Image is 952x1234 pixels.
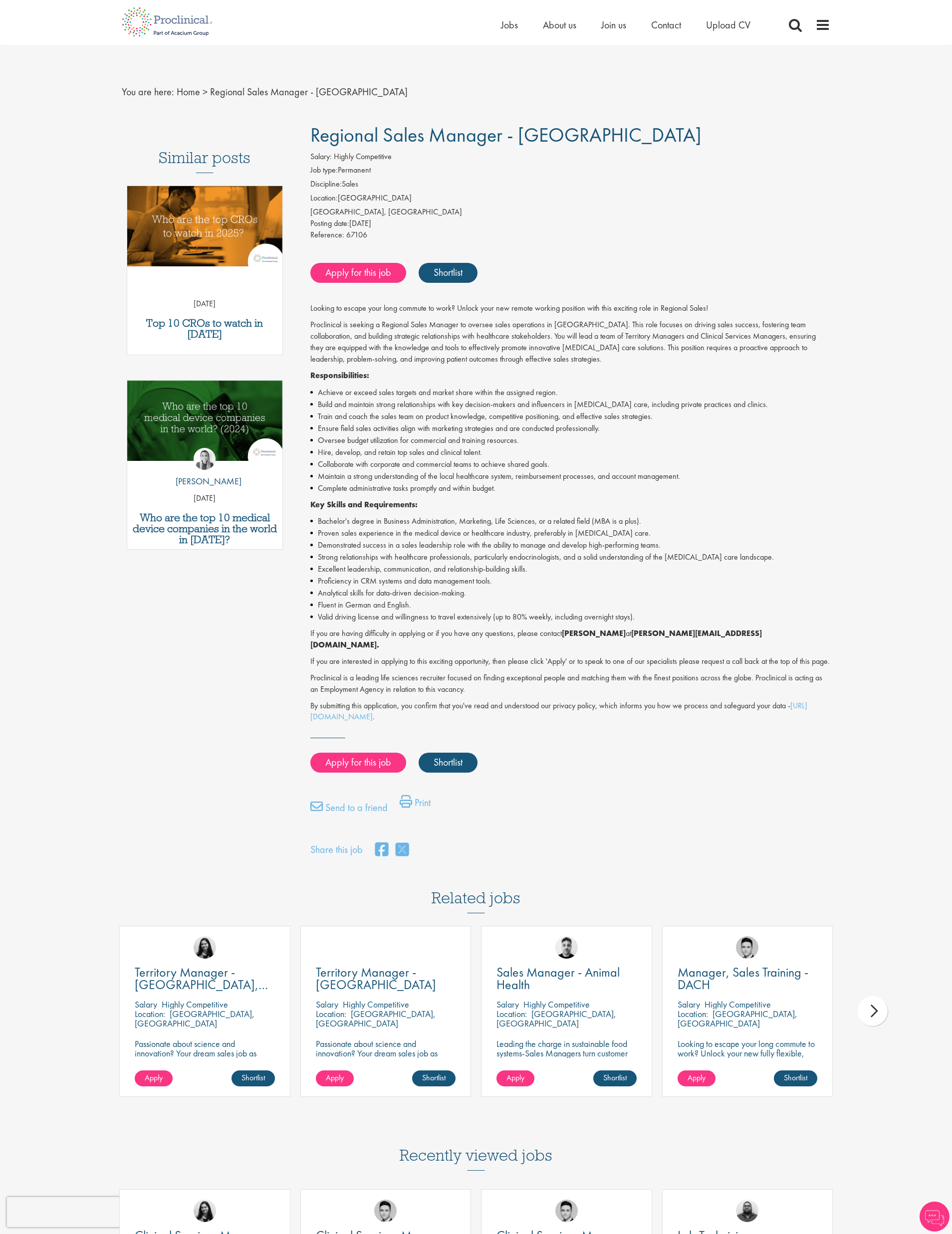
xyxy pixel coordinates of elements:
[678,1008,708,1020] span: Location:
[310,563,831,575] li: Excellent leadership, communication, and relationship-building skills.
[343,999,409,1010] p: Highly Competitive
[310,229,344,241] label: Reference:
[310,151,332,163] label: Salary:
[310,303,831,314] p: Looking to escape your long commute to work? Unlock your new remote working position with this ex...
[920,1202,950,1232] img: Chatbot
[310,527,831,539] li: Proven sales experience in the medical device or healthcare industry, preferably in [MEDICAL_DATA...
[310,611,831,623] li: Valid driving license and willingness to travel extensively (up to 80% weekly, including overnigh...
[310,179,831,193] li: Sales
[310,599,831,611] li: Fluent in German and English.
[132,512,277,545] a: Who are the top 10 medical device companies in the world in [DATE]?
[310,628,762,650] strong: [PERSON_NAME][EMAIL_ADDRESS][DOMAIN_NAME].
[310,303,831,723] div: Job description
[523,999,590,1010] p: Highly Competitive
[562,628,626,638] strong: [PERSON_NAME]
[7,1197,135,1227] iframe: reCAPTCHA
[432,864,520,913] h3: Related jobs
[496,964,620,993] span: Sales Manager - Animal Health
[203,85,208,98] span: >
[316,966,456,991] a: Territory Manager - [GEOGRAPHIC_DATA]
[310,470,831,482] li: Maintain a strong understanding of the local healthcare system, reimbursement processes, and acco...
[316,1070,354,1086] a: Apply
[159,149,250,173] h3: Similar posts
[168,475,241,488] p: [PERSON_NAME]
[310,551,831,563] li: Strong relationships with healthcare professionals, particularly endocrinologists, and a solid un...
[310,539,831,551] li: Demonstrated success in a sales leadership role with the ability to manage and develop high-perfo...
[496,999,519,1010] span: Salary
[177,85,200,98] a: breadcrumb link
[127,493,282,504] p: [DATE]
[555,1200,578,1222] img: Connor Lynes
[310,411,831,422] li: Train and coach the sales team on product knowledge, competitive positioning, and effective sales...
[705,999,771,1010] p: Highly Competitive
[400,795,431,815] a: Print
[310,587,831,599] li: Analytical skills for data-driven decision-making.
[678,999,700,1010] span: Salary
[678,1070,715,1086] a: Apply
[310,179,342,190] label: Discipline:
[310,370,369,381] strong: Responsibilities:
[132,318,277,340] a: Top 10 CROs to watch in [DATE]
[310,672,831,695] p: Proclinical is a leading life sciences recruiter focused on finding exceptional people and matchi...
[316,1008,346,1020] span: Location:
[736,936,758,959] a: Connor Lynes
[593,1070,637,1086] a: Shortlist
[316,1039,456,1067] p: Passionate about science and innovation? Your dream sales job as Territory Manager awaits!
[310,482,831,494] li: Complete administrative tasks promptly and within budget.
[496,1008,527,1020] span: Location:
[135,1008,165,1020] span: Location:
[310,434,831,446] li: Oversee budget utilization for commercial and training resources.
[127,186,282,274] a: Link to a post
[496,966,637,991] a: Sales Manager - Animal Health
[651,18,681,31] a: Contact
[419,753,477,773] a: Shortlist
[374,1200,397,1222] img: Connor Lynes
[326,1072,344,1083] span: Apply
[316,964,436,993] span: Territory Manager - [GEOGRAPHIC_DATA]
[310,218,831,229] div: [DATE]
[162,999,228,1010] p: Highly Competitive
[310,122,702,148] span: Regional Sales Manager - [GEOGRAPHIC_DATA]
[127,298,282,310] p: [DATE]
[678,1008,797,1029] p: [GEOGRAPHIC_DATA], [GEOGRAPHIC_DATA]
[135,1039,275,1067] p: Passionate about science and innovation? Your dream sales job as Territory Manager awaits!
[310,800,388,820] a: Send to a friend
[194,1200,216,1222] img: Indre Stankeviciute
[135,999,157,1010] span: Salary
[316,1008,436,1029] p: [GEOGRAPHIC_DATA], [GEOGRAPHIC_DATA]
[310,446,831,458] li: Hire, develop, and retain top sales and clinical talent.
[412,1070,456,1086] a: Shortlist
[346,229,367,240] span: 67106
[601,18,626,31] a: Join us
[678,966,818,991] a: Manager, Sales Training - DACH
[496,1070,534,1086] a: Apply
[310,319,831,365] p: Proclinical is seeking a Regional Sales Manager to oversee sales operations in [GEOGRAPHIC_DATA]....
[310,753,406,773] a: Apply for this job
[736,1200,758,1222] a: Ashley Bennett
[706,18,750,31] a: Upload CV
[310,387,831,399] li: Achieve or exceed sales targets and market share within the assigned region.
[688,1072,706,1083] span: Apply
[135,966,275,991] a: Territory Manager - [GEOGRAPHIC_DATA], [GEOGRAPHIC_DATA], [GEOGRAPHIC_DATA], [GEOGRAPHIC_DATA]
[145,1072,163,1083] span: Apply
[310,193,338,204] label: Location:
[122,85,174,98] span: You are here:
[127,381,282,461] img: Top 10 Medical Device Companies 2024
[496,1039,637,1067] p: Leading the charge in sustainable food systems-Sales Managers turn customer success into global p...
[858,996,888,1026] div: next
[310,263,406,283] a: Apply for this job
[501,18,518,31] span: Jobs
[774,1070,817,1086] a: Shortlist
[194,936,216,959] img: Indre Stankeviciute
[310,628,831,651] p: If you are having difficulty in applying or if you have any questions, please contact at
[310,499,418,510] strong: Key Skills and Requirements:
